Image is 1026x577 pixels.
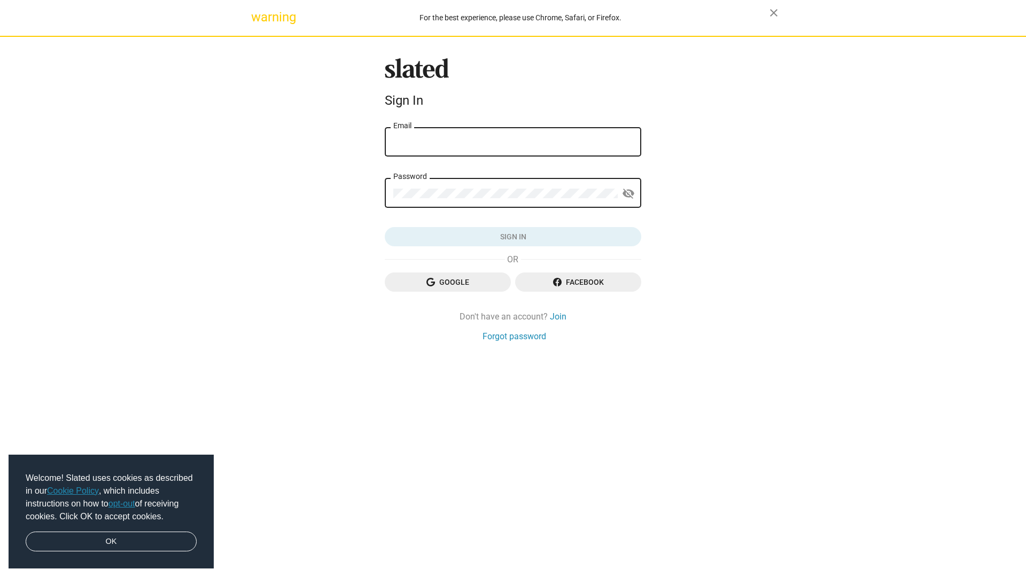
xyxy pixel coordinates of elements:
span: Welcome! Slated uses cookies as described in our , which includes instructions on how to of recei... [26,472,197,523]
a: Forgot password [483,331,546,342]
a: opt-out [108,499,135,508]
sl-branding: Sign In [385,58,641,113]
mat-icon: visibility_off [622,185,635,202]
span: Facebook [524,272,633,292]
button: Facebook [515,272,641,292]
mat-icon: warning [251,11,264,24]
div: Sign In [385,93,641,108]
button: Show password [618,183,639,205]
mat-icon: close [767,6,780,19]
a: dismiss cookie message [26,532,197,552]
div: Don't have an account? [385,311,641,322]
div: For the best experience, please use Chrome, Safari, or Firefox. [271,11,770,25]
a: Cookie Policy [47,486,99,495]
span: Google [393,272,502,292]
button: Google [385,272,511,292]
div: cookieconsent [9,455,214,569]
a: Join [550,311,566,322]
